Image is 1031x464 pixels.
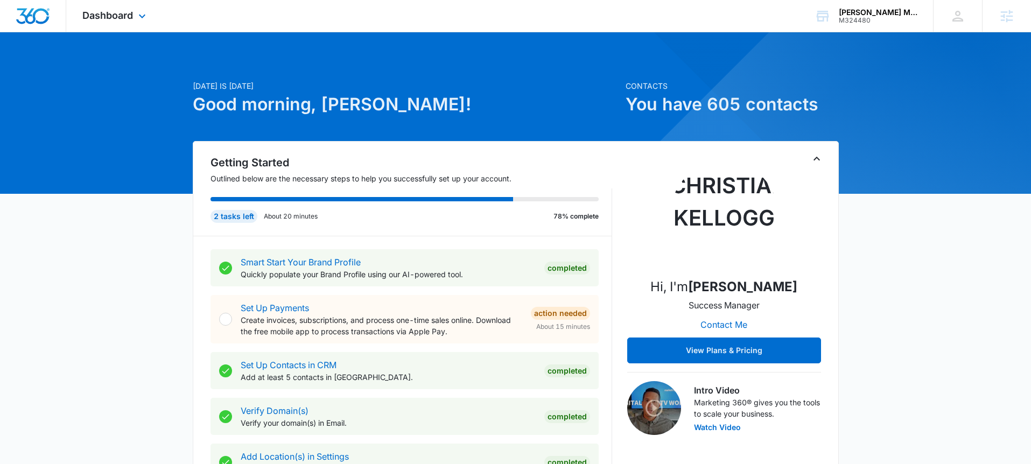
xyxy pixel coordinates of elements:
a: Set Up Payments [241,303,309,313]
h1: Good morning, [PERSON_NAME]! [193,92,619,117]
button: Contact Me [690,312,758,338]
div: Completed [544,364,590,377]
h3: Intro Video [694,384,821,397]
span: Dashboard [82,10,133,21]
a: Verify Domain(s) [241,405,308,416]
p: About 20 minutes [264,212,318,221]
p: [DATE] is [DATE] [193,80,619,92]
div: 2 tasks left [211,210,257,223]
p: Verify your domain(s) in Email. [241,417,536,428]
p: Quickly populate your Brand Profile using our AI-powered tool. [241,269,536,280]
p: Hi, I'm [650,277,797,297]
p: Marketing 360® gives you the tools to scale your business. [694,397,821,419]
h1: You have 605 contacts [626,92,839,117]
a: Smart Start Your Brand Profile [241,257,361,268]
strong: [PERSON_NAME] [688,279,797,294]
p: Success Manager [689,299,760,312]
button: Toggle Collapse [810,152,823,165]
div: Completed [544,262,590,275]
h2: Getting Started [211,154,612,171]
p: Outlined below are the necessary steps to help you successfully set up your account. [211,173,612,184]
p: Create invoices, subscriptions, and process one-time sales online. Download the free mobile app t... [241,314,522,337]
p: 78% complete [553,212,599,221]
div: account id [839,17,917,24]
span: About 15 minutes [536,322,590,332]
div: Action Needed [531,307,590,320]
div: Completed [544,410,590,423]
button: View Plans & Pricing [627,338,821,363]
p: Add at least 5 contacts in [GEOGRAPHIC_DATA]. [241,371,536,383]
img: Intro Video [627,381,681,435]
p: Contacts [626,80,839,92]
img: Christian Kellogg [670,161,778,269]
a: Add Location(s) in Settings [241,451,349,462]
a: Set Up Contacts in CRM [241,360,336,370]
div: account name [839,8,917,17]
button: Watch Video [694,424,741,431]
